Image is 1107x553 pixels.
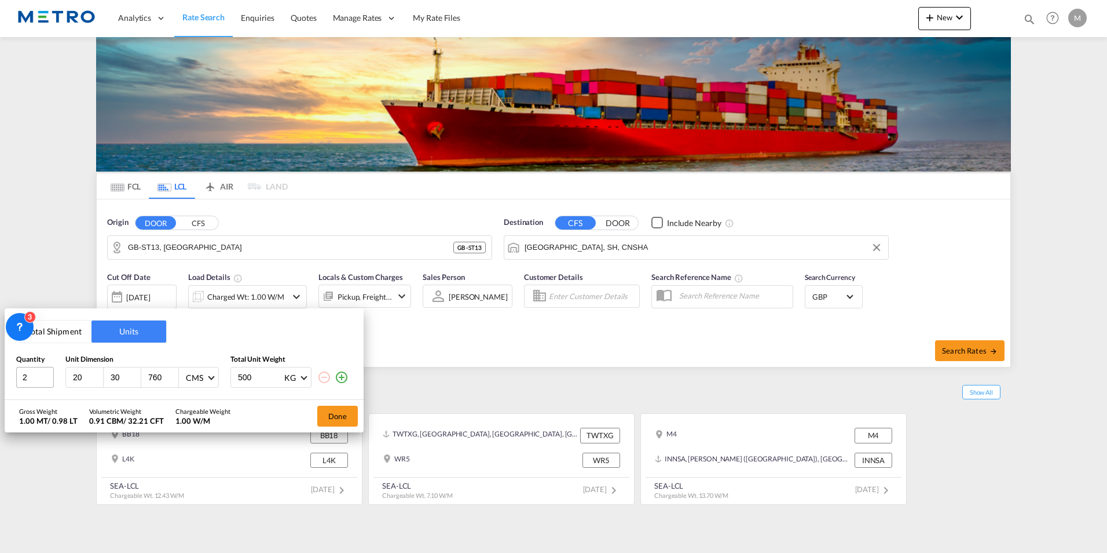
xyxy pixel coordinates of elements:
[317,370,331,384] md-icon: icon-minus-circle-outline
[19,416,78,426] div: 1.00 MT
[89,416,164,426] div: 0.91 CBM
[47,416,78,425] span: / 0.98 LT
[175,416,230,426] div: 1.00 W/M
[237,368,283,387] input: Enter weight
[16,367,54,388] input: Qty
[89,407,164,416] div: Volumetric Weight
[317,406,358,427] button: Done
[16,355,54,365] div: Quantity
[91,321,166,343] button: Units
[123,416,164,425] span: / 32.21 CFT
[17,321,91,343] button: Total Shipment
[230,355,352,365] div: Total Unit Weight
[284,373,296,383] div: KG
[335,370,349,384] md-icon: icon-plus-circle-outline
[65,355,219,365] div: Unit Dimension
[147,372,178,383] input: H
[19,407,78,416] div: Gross Weight
[186,373,203,383] div: CMS
[109,372,141,383] input: W
[175,407,230,416] div: Chargeable Weight
[72,372,103,383] input: L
